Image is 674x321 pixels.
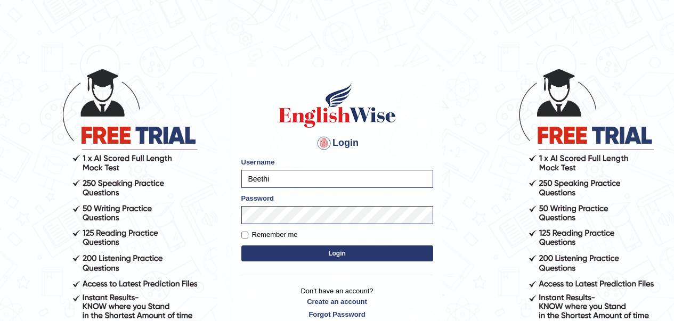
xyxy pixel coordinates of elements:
[277,81,398,129] img: Logo of English Wise sign in for intelligent practice with AI
[241,229,298,240] label: Remember me
[241,193,274,203] label: Password
[241,135,433,152] h4: Login
[241,297,433,307] a: Create an account
[241,309,433,319] a: Forgot Password
[241,157,275,167] label: Username
[241,232,248,238] input: Remember me
[241,245,433,261] button: Login
[241,286,433,319] p: Don't have an account?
